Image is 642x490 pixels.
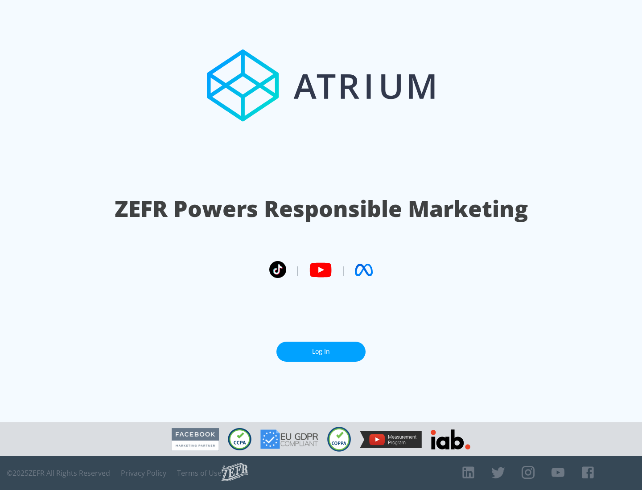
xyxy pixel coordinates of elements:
h1: ZEFR Powers Responsible Marketing [115,193,528,224]
a: Log In [276,342,366,362]
a: Privacy Policy [121,469,166,478]
img: Facebook Marketing Partner [172,428,219,451]
a: Terms of Use [177,469,222,478]
img: YouTube Measurement Program [360,431,422,448]
img: IAB [431,429,470,449]
img: CCPA Compliant [228,428,251,450]
span: © 2025 ZEFR All Rights Reserved [7,469,110,478]
span: | [341,263,346,277]
img: COPPA Compliant [327,427,351,452]
span: | [295,263,300,277]
img: GDPR Compliant [260,429,318,449]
